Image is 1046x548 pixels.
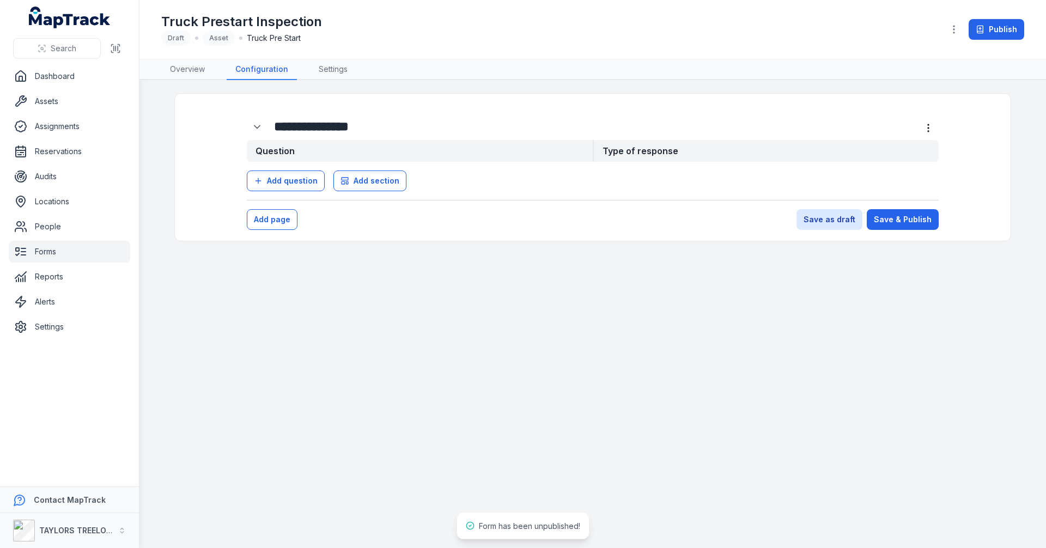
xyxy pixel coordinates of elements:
[267,175,318,186] span: Add question
[247,33,301,44] span: Truck Pre Start
[161,59,214,80] a: Overview
[310,59,356,80] a: Settings
[9,141,130,162] a: Reservations
[34,495,106,504] strong: Contact MapTrack
[354,175,399,186] span: Add section
[9,191,130,212] a: Locations
[203,31,235,46] div: Asset
[9,90,130,112] a: Assets
[9,291,130,313] a: Alerts
[51,43,76,54] span: Search
[13,38,101,59] button: Search
[29,7,111,28] a: MapTrack
[918,118,939,138] button: more-detail
[9,166,130,187] a: Audits
[9,115,130,137] a: Assignments
[479,521,580,531] span: Form has been unpublished!
[593,140,939,162] strong: Type of response
[247,117,267,137] button: Expand
[9,241,130,263] a: Forms
[9,65,130,87] a: Dashboard
[9,216,130,238] a: People
[247,171,325,191] button: Add question
[247,209,297,230] button: Add page
[9,316,130,338] a: Settings
[9,266,130,288] a: Reports
[247,117,270,137] div: :r98p:-form-item-label
[227,59,297,80] a: Configuration
[796,209,862,230] button: Save as draft
[161,31,191,46] div: Draft
[333,171,406,191] button: Add section
[39,526,130,535] strong: TAYLORS TREELOPPING
[969,19,1024,40] button: Publish
[247,140,593,162] strong: Question
[867,209,939,230] button: Save & Publish
[161,13,322,31] h1: Truck Prestart Inspection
